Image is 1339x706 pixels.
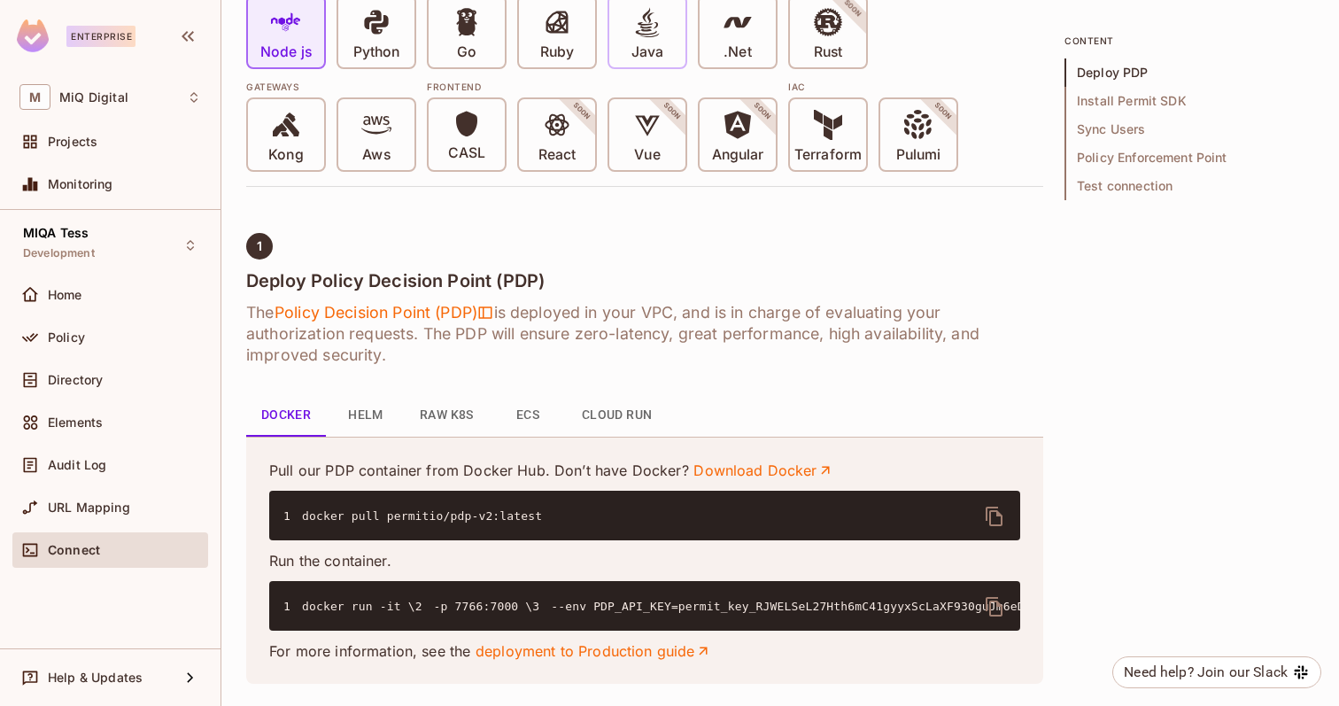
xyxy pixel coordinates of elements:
span: URL Mapping [48,500,130,515]
p: Angular [712,146,764,164]
button: Cloud Run [568,394,667,437]
p: Aws [362,146,390,164]
span: SOON [909,77,978,146]
p: Vue [634,146,660,164]
div: Enterprise [66,26,135,47]
p: Go [457,43,476,61]
button: Raw K8s [406,394,488,437]
span: Install Permit SDK [1064,87,1314,115]
span: Connect [48,543,100,557]
span: docker run -it \ [302,600,415,613]
span: Elements [48,415,103,430]
span: 2 [415,598,434,616]
span: Deploy PDP [1064,58,1314,87]
div: Need help? Join our Slack [1124,662,1288,683]
span: 1 [283,598,302,616]
p: Pulumi [896,146,940,164]
button: ECS [488,394,568,437]
span: Home [48,288,82,302]
p: Node js [260,43,312,61]
span: Directory [48,373,103,387]
span: Development [23,246,95,260]
span: Policy [48,330,85,345]
p: content [1064,34,1314,48]
span: Audit Log [48,458,106,472]
button: delete [973,586,1016,628]
h4: Deploy Policy Decision Point (PDP) [246,270,1043,291]
span: M [19,84,50,110]
p: Ruby [540,43,574,61]
img: SReyMgAAAABJRU5ErkJggg== [17,19,49,52]
p: Run the container. [269,551,1020,570]
p: React [538,146,576,164]
span: 1 [283,508,302,525]
span: 1 [257,239,262,253]
p: Rust [814,43,842,61]
button: Docker [246,394,326,437]
span: SOON [728,77,797,146]
span: Help & Updates [48,671,143,685]
p: Kong [268,146,303,164]
span: 3 [532,598,551,616]
button: Helm [326,394,406,437]
span: Sync Users [1064,115,1314,144]
p: CASL [448,144,485,162]
span: Policy Enforcement Point [1064,144,1314,172]
span: Monitoring [48,177,113,191]
span: docker pull permitio/pdp-v2:latest [302,509,542,523]
p: For more information, see the [269,641,1020,661]
span: Workspace: MiQ Digital [59,90,128,105]
h6: The is deployed in your VPC, and is in charge of evaluating your authorization requests. The PDP ... [246,302,1043,366]
p: Python [353,43,399,61]
div: Frontend [427,80,778,94]
a: deployment to Production guide [476,641,712,661]
div: Gateways [246,80,416,94]
span: MIQA Tess [23,226,89,240]
span: Policy Decision Point (PDP) [274,302,493,323]
div: IAC [788,80,958,94]
p: Pull our PDP container from Docker Hub. Don’t have Docker? [269,461,1020,480]
p: .Net [724,43,751,61]
p: Terraform [794,146,862,164]
span: Projects [48,135,97,149]
p: Java [631,43,663,61]
span: Test connection [1064,172,1314,200]
button: delete [973,495,1016,538]
a: Download Docker [693,461,833,480]
span: SOON [638,77,707,146]
span: SOON [547,77,616,146]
